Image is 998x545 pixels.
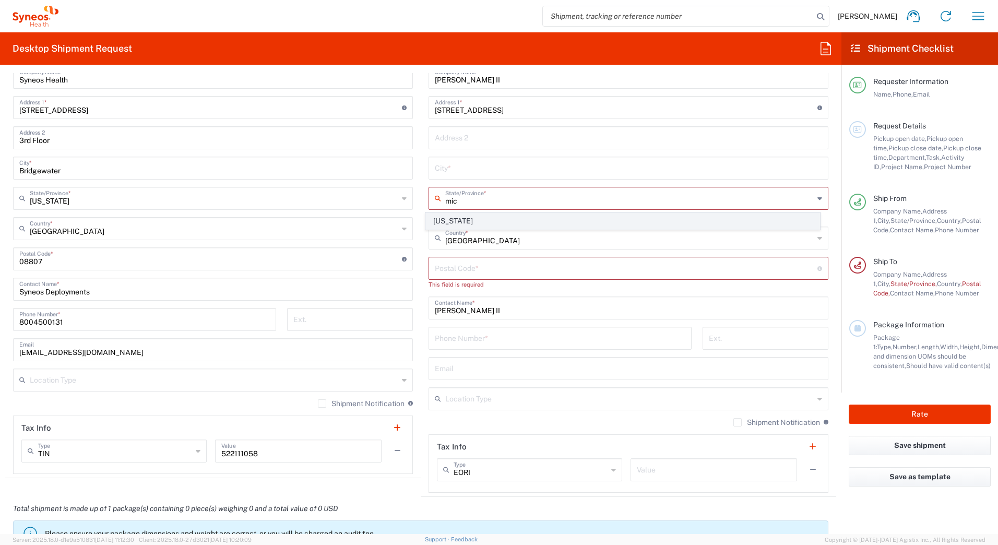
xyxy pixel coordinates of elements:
[849,467,991,487] button: Save as template
[13,537,134,543] span: Server: 2025.18.0-d1e9a510831
[838,11,897,21] span: [PERSON_NAME]
[890,217,937,224] span: State/Province,
[937,280,962,288] span: Country,
[45,529,824,538] p: Please ensure your package dimensions and weight are correct, or you will be charged an audit fee.
[318,399,405,408] label: Shipment Notification
[873,194,907,203] span: Ship From
[13,42,132,55] h2: Desktop Shipment Request
[209,537,252,543] span: [DATE] 10:20:09
[21,423,51,433] h2: Tax Info
[5,504,346,513] em: Total shipment is made up of 1 package(s) containing 0 piece(s) weighing 0 and a total value of 0...
[873,135,926,143] span: Pickup open date,
[913,90,930,98] span: Email
[935,289,979,297] span: Phone Number
[825,535,985,544] span: Copyright © [DATE]-[DATE] Agistix Inc., All Rights Reserved
[437,442,467,452] h2: Tax Info
[893,343,918,351] span: Number,
[429,210,828,219] div: This field is required
[890,280,937,288] span: State/Province,
[935,226,979,234] span: Phone Number
[890,289,935,297] span: Contact Name,
[139,537,252,543] span: Client: 2025.18.0-27d3021
[451,536,478,542] a: Feedback
[888,144,943,152] span: Pickup close date,
[425,536,451,542] a: Support
[873,90,893,98] span: Name,
[959,343,981,351] span: Height,
[429,280,828,289] div: This field is required
[890,226,935,234] span: Contact Name,
[940,343,959,351] span: Width,
[893,90,913,98] span: Phone,
[95,537,134,543] span: [DATE] 11:12:30
[426,213,820,229] span: [US_STATE]
[918,343,940,351] span: Length,
[877,343,893,351] span: Type,
[873,207,922,215] span: Company Name,
[849,436,991,455] button: Save shipment
[877,280,890,288] span: City,
[906,362,991,370] span: Should have valid content(s)
[873,122,926,130] span: Request Details
[849,405,991,424] button: Rate
[873,257,897,266] span: Ship To
[926,153,941,161] span: Task,
[873,270,922,278] span: Company Name,
[873,334,900,351] span: Package 1:
[873,77,948,86] span: Requester Information
[924,163,971,171] span: Project Number
[873,321,944,329] span: Package Information
[881,163,924,171] span: Project Name,
[877,217,890,224] span: City,
[733,418,820,426] label: Shipment Notification
[888,153,926,161] span: Department,
[543,6,813,26] input: Shipment, tracking or reference number
[851,42,954,55] h2: Shipment Checklist
[937,217,962,224] span: Country,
